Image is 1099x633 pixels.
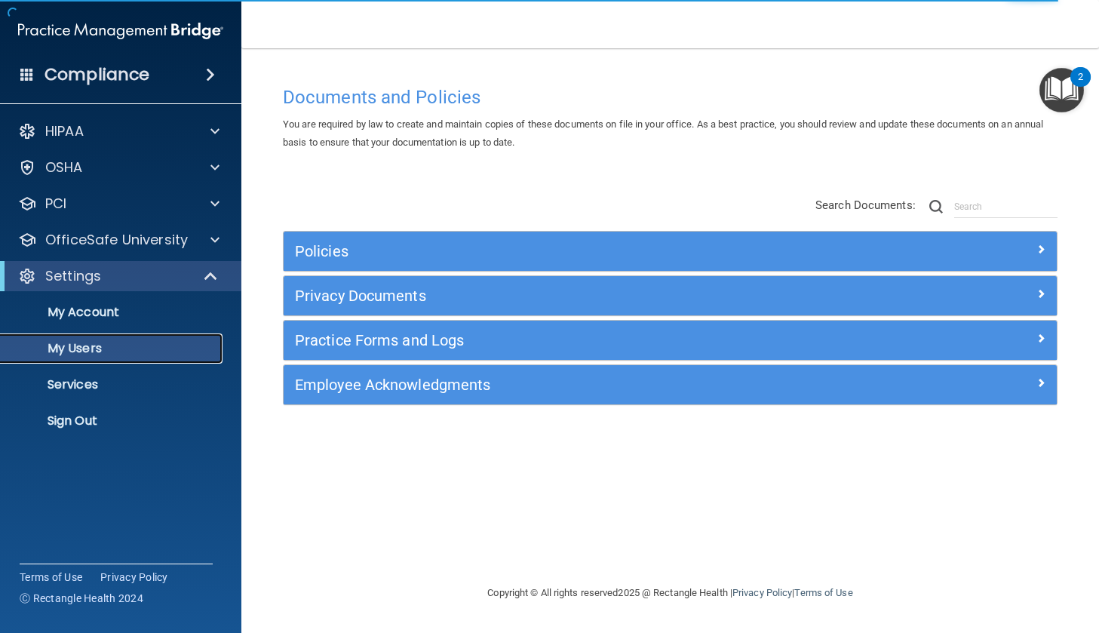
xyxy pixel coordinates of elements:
[45,267,101,285] p: Settings
[18,267,219,285] a: Settings
[929,200,943,214] img: ic-search.3b580494.png
[45,64,149,85] h4: Compliance
[295,243,852,260] h5: Policies
[1078,77,1083,97] div: 2
[20,591,143,606] span: Ⓒ Rectangle Health 2024
[815,198,916,212] span: Search Documents:
[295,287,852,304] h5: Privacy Documents
[45,195,66,213] p: PCI
[1039,68,1084,112] button: Open Resource Center, 2 new notifications
[10,413,216,429] p: Sign Out
[395,569,946,617] div: Copyright © All rights reserved 2025 @ Rectangle Health | |
[18,231,219,249] a: OfficeSafe University
[45,122,84,140] p: HIPAA
[10,377,216,392] p: Services
[295,328,1045,352] a: Practice Forms and Logs
[954,195,1058,218] input: Search
[732,587,792,598] a: Privacy Policy
[20,570,82,585] a: Terms of Use
[295,284,1045,308] a: Privacy Documents
[295,373,1045,397] a: Employee Acknowledgments
[794,587,852,598] a: Terms of Use
[295,239,1045,263] a: Policies
[283,88,1058,107] h4: Documents and Policies
[295,376,852,393] h5: Employee Acknowledgments
[18,195,219,213] a: PCI
[18,16,223,46] img: PMB logo
[100,570,168,585] a: Privacy Policy
[10,341,216,356] p: My Users
[45,231,188,249] p: OfficeSafe University
[295,332,852,349] h5: Practice Forms and Logs
[45,158,83,177] p: OSHA
[283,118,1043,148] span: You are required by law to create and maintain copies of these documents on file in your office. ...
[10,305,216,320] p: My Account
[18,122,219,140] a: HIPAA
[18,158,219,177] a: OSHA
